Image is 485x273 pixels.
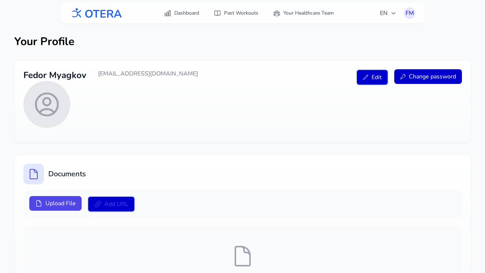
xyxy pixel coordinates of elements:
[269,7,338,20] a: Your Healthcare Team
[23,69,86,81] h2: Fedor Myagkov
[409,72,456,81] span: Change password
[380,9,396,18] span: EN
[376,6,401,21] button: EN
[394,69,462,84] button: Change password
[209,7,263,20] a: Past Workouts
[14,35,471,48] h1: Your Profile
[45,199,76,208] span: Upload File
[48,169,86,179] h2: Documents
[404,7,415,19] button: FM
[372,73,382,82] span: Edit
[70,5,122,22] img: OTERA logo
[160,7,204,20] a: Dashboard
[104,200,128,209] span: Add URL
[356,69,388,85] button: Edit
[87,196,135,212] button: Add URL
[98,69,198,78] p: [EMAIL_ADDRESS][DOMAIN_NAME]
